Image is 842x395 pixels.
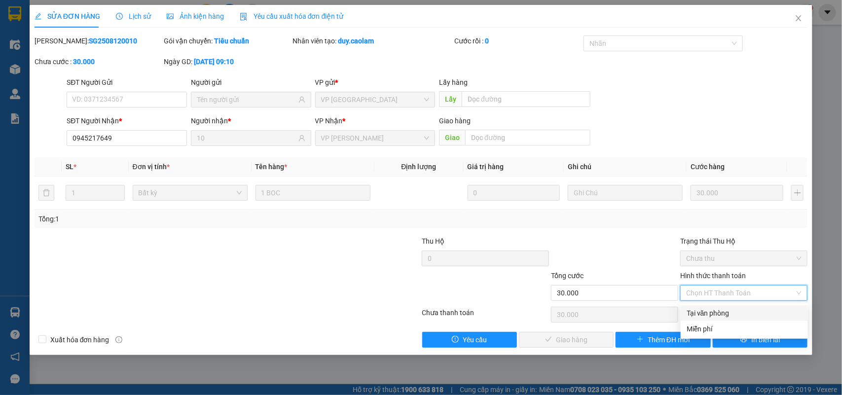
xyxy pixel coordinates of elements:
div: Tại văn phòng [687,308,802,319]
input: Dọc đường [462,91,590,107]
button: printerIn biên lai [713,332,807,348]
span: Cước hàng [691,163,725,171]
div: Nhân viên tạo: [293,36,452,46]
span: VP Sài Gòn [321,92,430,107]
li: (c) 2017 [83,47,136,59]
b: SG2508120010 [89,37,137,45]
b: Tiêu chuẩn [214,37,249,45]
span: Lấy [439,91,462,107]
span: clock-circle [116,13,123,20]
button: delete [38,185,54,201]
b: [DOMAIN_NAME] [83,37,136,45]
span: VP Phan Thiết [321,131,430,145]
span: Ảnh kiện hàng [167,12,224,20]
span: Giao [439,130,465,145]
button: checkGiao hàng [519,332,614,348]
div: SĐT Người Nhận [67,115,187,126]
button: exclamation-circleYêu cầu [422,332,517,348]
b: 30.000 [73,58,95,66]
button: Close [785,5,812,33]
span: plus [637,336,644,344]
span: Tổng cước [551,272,584,280]
span: Lấy hàng [439,78,468,86]
span: Yêu cầu [463,334,487,345]
div: Người nhận [191,115,311,126]
div: VP gửi [315,77,436,88]
input: 0 [691,185,783,201]
div: Người gửi [191,77,311,88]
div: SĐT Người Gửi [67,77,187,88]
span: info-circle [115,336,122,343]
div: [PERSON_NAME]: [35,36,162,46]
img: logo.jpg [107,12,131,36]
span: In biên lai [751,334,780,345]
span: Xuất hóa đơn hàng [46,334,113,345]
div: Chưa cước : [35,56,162,67]
input: Ghi Chú [568,185,683,201]
span: SL [66,163,73,171]
span: Yêu cầu xuất hóa đơn điện tử [240,12,344,20]
span: Định lượng [402,163,437,171]
span: Tên hàng [256,163,288,171]
div: Miễn phí [687,323,802,334]
span: close [795,14,803,22]
span: SỬA ĐƠN HÀNG [35,12,100,20]
b: [PERSON_NAME] [12,64,56,110]
span: user [298,135,305,142]
span: Bất kỳ [139,185,242,200]
div: Tổng: 1 [38,214,326,224]
span: Lịch sử [116,12,151,20]
span: Giá trị hàng [468,163,504,171]
div: Chưa thanh toán [421,307,550,324]
input: Tên người gửi [197,94,296,105]
div: Ngày GD: [164,56,291,67]
button: plusThêm ĐH mới [616,332,710,348]
input: Dọc đường [465,130,590,145]
span: VP Nhận [315,117,343,125]
span: printer [740,336,747,344]
span: picture [167,13,174,20]
input: VD: Bàn, Ghế [256,185,370,201]
b: [DATE] 09:10 [194,58,234,66]
img: icon [240,13,248,21]
input: Tên người nhận [197,133,296,144]
span: Đơn vị tính [133,163,170,171]
button: plus [791,185,804,201]
input: 0 [468,185,560,201]
label: Hình thức thanh toán [680,272,746,280]
span: Chưa thu [686,251,802,266]
b: BIÊN NHẬN GỬI HÀNG HÓA [64,14,95,95]
span: user [298,96,305,103]
b: 0 [485,37,489,45]
span: Thêm ĐH mới [648,334,690,345]
span: edit [35,13,41,20]
b: duy.caolam [338,37,374,45]
div: Trạng thái Thu Hộ [680,236,807,247]
span: Chọn HT Thanh Toán [686,286,802,300]
th: Ghi chú [564,157,687,177]
span: Giao hàng [439,117,471,125]
div: Gói vận chuyển: [164,36,291,46]
span: Thu Hộ [422,237,444,245]
div: Cước rồi : [454,36,582,46]
span: exclamation-circle [452,336,459,344]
